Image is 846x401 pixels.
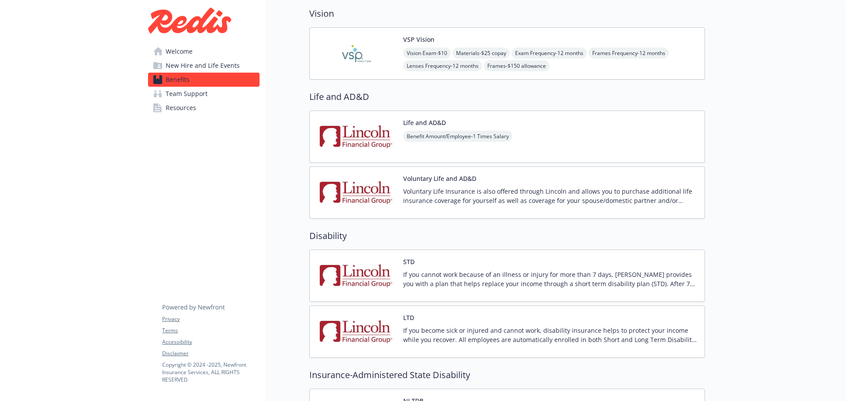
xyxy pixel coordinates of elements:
[317,257,396,294] img: Lincoln Financial Group carrier logo
[309,7,705,20] h2: Vision
[162,315,259,323] a: Privacy
[148,101,260,115] a: Resources
[512,48,587,59] span: Exam Frequency - 12 months
[403,313,414,322] button: LTD
[484,60,549,71] span: Frames - $150 allowance
[403,257,415,266] button: STD
[162,349,259,357] a: Disclaimer
[403,60,482,71] span: Lenses Frequency - 12 months
[166,101,196,115] span: Resources
[148,44,260,59] a: Welcome
[148,59,260,73] a: New Hire and Life Events
[403,48,451,59] span: Vision Exam - $10
[403,270,698,288] p: If you cannot work because of an illness or injury for more than 7 days, [PERSON_NAME] provides y...
[162,327,259,335] a: Terms
[166,44,193,59] span: Welcome
[162,338,259,346] a: Accessibility
[148,87,260,101] a: Team Support
[309,368,705,382] h2: Insurance-Administered State Disability
[403,35,434,44] button: VSP Vision
[317,313,396,350] img: Lincoln Financial Group carrier logo
[317,174,396,211] img: Lincoln Financial Group carrier logo
[166,87,208,101] span: Team Support
[403,326,698,344] p: If you become sick or injured and cannot work, disability insurance helps to protect your income ...
[403,187,698,205] p: Voluntary Life Insurance is also offered through Lincoln and allows you to purchase additional li...
[403,131,512,142] span: Benefit Amount/Employee - 1 Times Salary
[589,48,669,59] span: Frames Frequency - 12 months
[403,118,446,127] button: Life and AD&D
[403,174,476,183] button: Voluntary Life and AD&D
[453,48,510,59] span: Materials - $25 copay
[309,90,705,103] h2: Life and AD&D
[317,35,396,72] img: Vision Service Plan carrier logo
[317,118,396,155] img: Lincoln Financial Group carrier logo
[162,361,259,383] p: Copyright © 2024 - 2025 , Newfront Insurance Services, ALL RIGHTS RESERVED
[166,59,240,73] span: New Hire and Life Events
[166,73,189,87] span: Benefits
[309,229,705,243] h2: Disability
[148,73,260,87] a: Benefits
